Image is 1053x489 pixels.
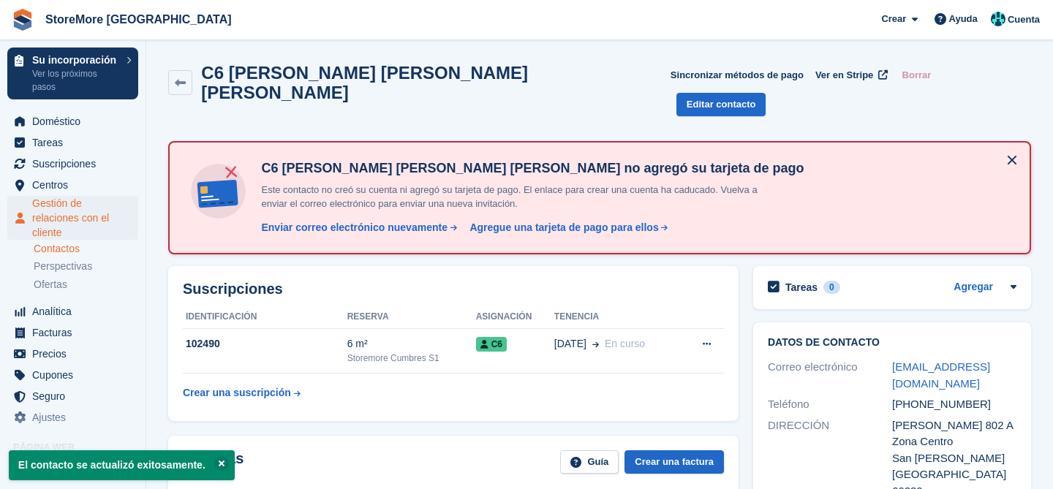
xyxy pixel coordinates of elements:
[34,278,67,292] span: Ofertas
[32,55,119,65] p: Su incorporación
[7,344,138,364] a: menu
[554,336,586,352] span: [DATE]
[34,242,138,256] a: Contactos
[892,466,1016,483] div: [GEOGRAPHIC_DATA]
[605,338,645,349] span: En curso
[201,63,670,102] h2: C6 [PERSON_NAME] [PERSON_NAME] [PERSON_NAME]
[7,48,138,99] a: Su incorporación Ver los próximos pasos
[9,450,235,480] p: El contacto se actualizó exitosamente.
[347,352,476,365] div: Storemore Cumbres S1
[183,379,301,406] a: Crear una suscripción
[32,153,120,174] span: Suscripciones
[347,306,476,329] th: Reserva
[7,301,138,322] a: menu
[255,183,767,211] p: Este contacto no creó su cuenta ni agregó su tarjeta de pago. El enlace para crear una cuenta ha ...
[815,68,873,83] span: Ver en Stripe
[32,301,120,322] span: Analítica
[469,220,658,235] div: Agregue una tarjeta de pago para ellos
[768,337,1016,349] h2: Datos de contacto
[624,450,724,474] a: Crear una factura
[32,196,120,240] span: Gestión de relaciones con el cliente
[32,344,120,364] span: Precios
[7,322,138,343] a: menu
[261,220,447,235] div: Enviar correo electrónico nuevamente
[32,365,120,385] span: Cupones
[991,12,1005,26] img: Maria Vela Padilla
[12,9,34,31] img: stora-icon-8386f47178a22dfd0bd8f6a31ec36ba5ce8667c1dd55bd0f319d3a0aa187defe.svg
[32,67,119,94] p: Ver los próximos pasos
[183,385,291,401] div: Crear una suscripción
[13,440,146,455] span: Página web
[881,12,906,26] span: Crear
[7,196,138,240] a: menu
[768,359,892,392] div: Correo electrónico
[892,450,1016,467] div: San [PERSON_NAME]
[347,336,476,352] div: 6 m²
[1008,12,1040,27] span: Cuenta
[7,365,138,385] a: menu
[39,7,238,31] a: StoreMore [GEOGRAPHIC_DATA]
[954,279,993,296] a: Agregar
[560,450,619,474] a: Guía
[34,259,138,274] a: Perspectivas
[897,63,937,87] button: Borrar
[823,281,840,294] div: 0
[892,433,1016,450] div: Zona Centro
[768,396,892,413] div: Teléfono
[34,259,92,273] span: Perspectivas
[892,417,1016,434] div: [PERSON_NAME] 802 A
[7,153,138,174] a: menu
[187,160,249,222] img: no-card-linked-e7822e413c904bf8b177c4d89f31251c4716f9871600ec3ca5bfc59e148c83f4.svg
[32,407,120,428] span: Ajustes
[809,63,891,87] a: Ver en Stripe
[476,337,507,352] span: C6
[32,132,120,153] span: Tareas
[7,132,138,153] a: menu
[785,281,818,294] h2: Tareas
[676,93,766,117] a: Editar contacto
[183,281,724,297] h2: Suscripciones
[892,360,990,390] a: [EMAIL_ADDRESS][DOMAIN_NAME]
[7,407,138,428] a: menu
[671,63,804,87] button: Sincronizar métodos de pago
[34,277,138,292] a: Ofertas
[7,386,138,406] a: menu
[464,220,669,235] a: Agregue una tarjeta de pago para ellos
[7,111,138,132] a: menu
[32,111,120,132] span: Doméstico
[32,175,120,195] span: Centros
[32,322,120,343] span: Facturas
[183,336,347,352] div: 102490
[476,306,554,329] th: Asignación
[255,160,804,177] h4: C6 [PERSON_NAME] [PERSON_NAME] [PERSON_NAME] no agregó su tarjeta de pago
[32,386,120,406] span: Seguro
[183,306,347,329] th: IDENTIFICACIÓN
[554,306,682,329] th: Tenencia
[949,12,978,26] span: Ayuda
[892,396,1016,413] div: [PHONE_NUMBER]
[7,175,138,195] a: menu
